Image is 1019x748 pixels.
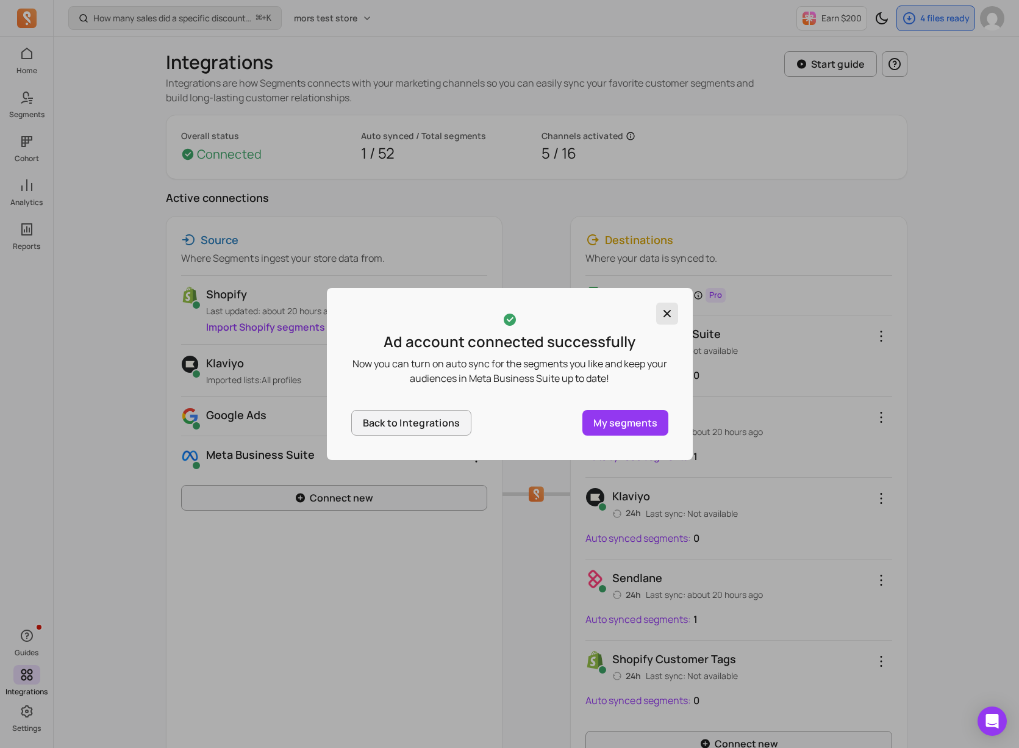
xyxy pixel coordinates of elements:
button: Back to Integrations [351,410,472,436]
div: Open Intercom Messenger [978,707,1007,736]
p: Ad account connected successfully [384,332,635,351]
a: My segments [582,410,668,436]
p: Now you can turn on auto sync for the segments you like and keep your audiences in Meta Business ... [351,356,668,386]
p: My segments [593,415,657,430]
